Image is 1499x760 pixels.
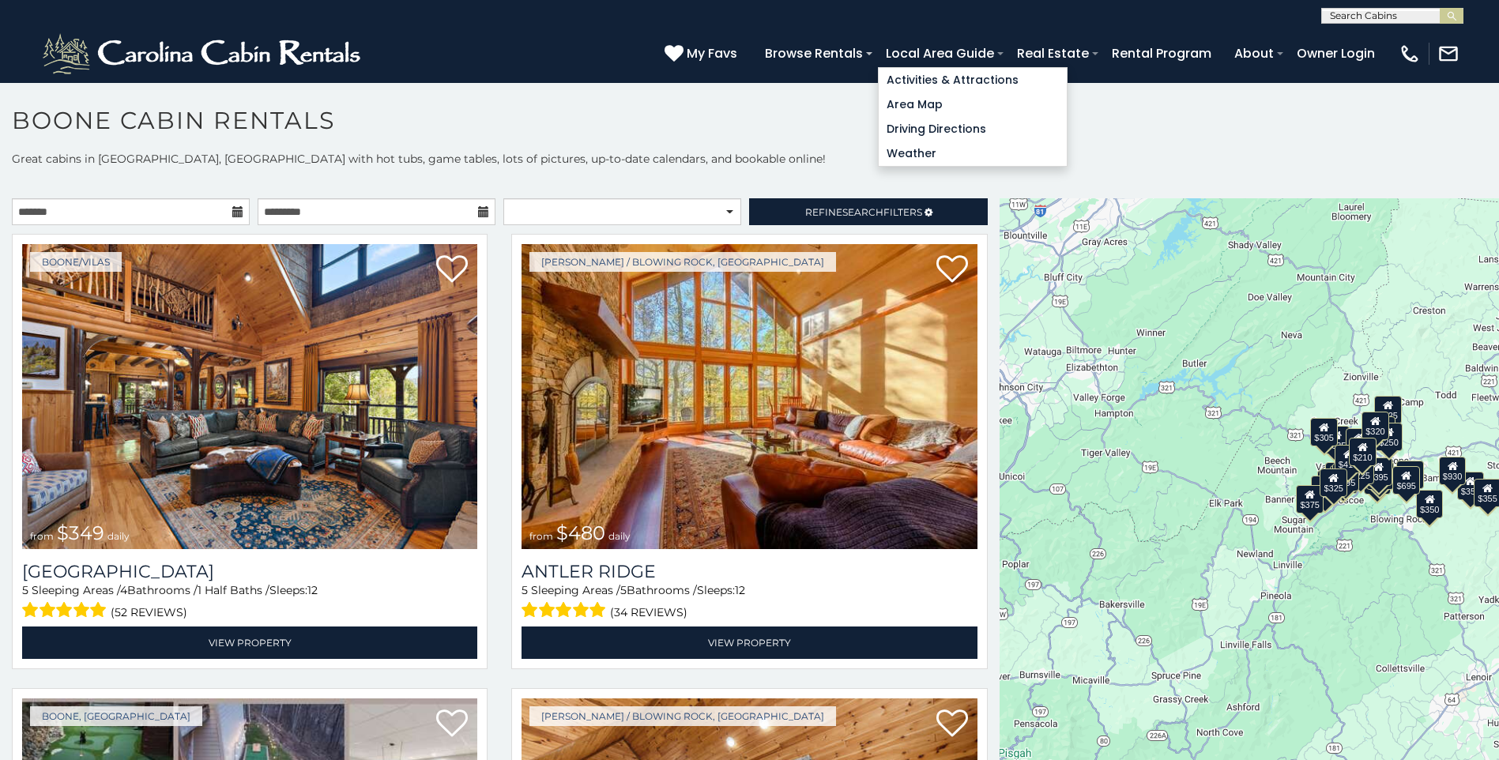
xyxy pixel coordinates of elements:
span: 12 [735,583,745,597]
span: 4 [120,583,127,597]
span: from [30,530,54,542]
a: Driving Directions [879,117,1067,141]
a: My Favs [665,43,741,64]
a: [PERSON_NAME] / Blowing Rock, [GEOGRAPHIC_DATA] [529,252,836,272]
a: View Property [22,626,477,659]
a: Diamond Creek Lodge from $349 daily [22,244,477,549]
span: $349 [57,521,104,544]
div: $355 [1457,472,1484,500]
a: Boone/Vilas [30,252,122,272]
a: Add to favorites [436,254,468,287]
img: phone-regular-white.png [1399,43,1421,65]
span: 12 [307,583,318,597]
span: from [529,530,553,542]
a: Real Estate [1009,40,1097,67]
img: Antler Ridge [522,244,977,549]
span: 1 Half Baths / [198,583,269,597]
div: Sleeping Areas / Bathrooms / Sleeps: [22,582,477,623]
div: Sleeping Areas / Bathrooms / Sleeps: [522,582,977,623]
a: Add to favorites [436,708,468,741]
a: Area Map [879,92,1067,117]
div: $375 [1296,485,1323,514]
a: Local Area Guide [878,40,1002,67]
span: (52 reviews) [111,602,187,623]
div: $225 [1346,456,1373,484]
div: $210 [1349,438,1376,466]
img: White-1-2.png [40,30,367,77]
span: 5 [22,583,28,597]
span: (34 reviews) [610,602,687,623]
a: Antler Ridge from $480 daily [522,244,977,549]
span: daily [107,530,130,542]
div: $380 [1396,461,1423,489]
a: Weather [879,141,1067,166]
span: $480 [556,521,605,544]
a: Add to favorites [936,254,968,287]
a: RefineSearchFilters [749,198,987,225]
img: mail-regular-white.png [1437,43,1459,65]
a: [PERSON_NAME] / Blowing Rock, [GEOGRAPHIC_DATA] [529,706,836,726]
div: $410 [1335,445,1362,473]
img: Diamond Creek Lodge [22,244,477,549]
span: 5 [620,583,627,597]
div: $695 [1392,466,1419,495]
span: Refine Filters [805,206,922,218]
a: Rental Program [1104,40,1219,67]
div: $250 [1375,423,1402,451]
div: $305 [1310,418,1337,446]
div: $525 [1374,396,1401,424]
a: Add to favorites [936,708,968,741]
div: $325 [1320,468,1346,497]
span: My Favs [687,43,737,63]
div: $930 [1439,457,1466,485]
span: daily [608,530,631,542]
a: About [1226,40,1282,67]
a: Boone, [GEOGRAPHIC_DATA] [30,706,202,726]
h3: Diamond Creek Lodge [22,561,477,582]
div: $320 [1362,412,1388,440]
a: Activities & Attractions [879,68,1067,92]
div: $395 [1365,457,1392,486]
span: 5 [522,583,528,597]
div: $350 [1416,490,1443,518]
a: Owner Login [1289,40,1383,67]
a: [GEOGRAPHIC_DATA] [22,561,477,582]
a: Antler Ridge [522,561,977,582]
a: View Property [522,626,977,659]
a: Browse Rentals [757,40,871,67]
span: Search [842,206,883,218]
div: $565 [1346,428,1373,457]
